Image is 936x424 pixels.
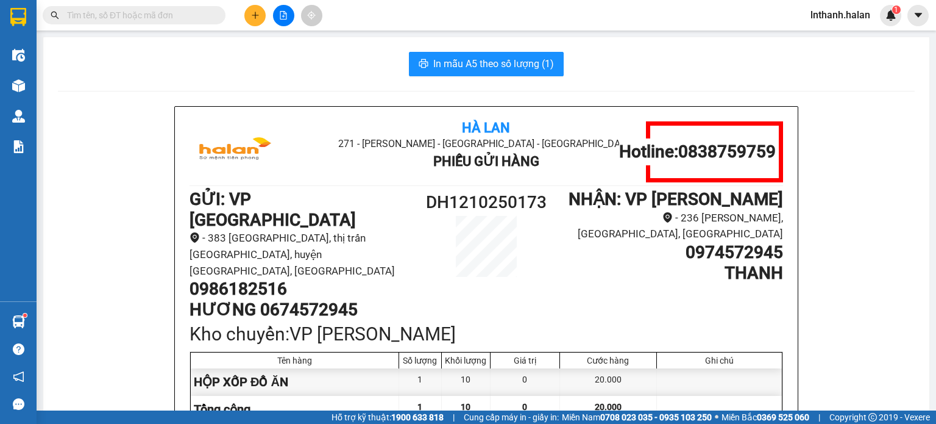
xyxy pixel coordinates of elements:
[417,402,422,412] span: 1
[251,11,260,20] span: plus
[190,230,412,279] li: - 383 [GEOGRAPHIC_DATA], thị trấn [GEOGRAPHIC_DATA], huyện [GEOGRAPHIC_DATA], [GEOGRAPHIC_DATA]
[288,136,684,151] li: 271 - [PERSON_NAME] - [GEOGRAPHIC_DATA] - [GEOGRAPHIC_DATA]
[894,5,898,14] span: 1
[190,189,356,230] b: GỬI : VP [GEOGRAPHIC_DATA]
[560,368,657,396] div: 20.000
[913,10,924,21] span: caret-down
[402,356,438,365] div: Số lượng
[279,11,288,20] span: file-add
[885,10,896,21] img: icon-new-feature
[67,9,211,22] input: Tìm tên, số ĐT hoặc mã đơn
[801,7,880,23] span: lnthanh.halan
[464,411,559,424] span: Cung cấp máy in - giấy in:
[892,5,901,14] sup: 1
[660,356,779,365] div: Ghi chú
[194,402,250,417] span: Tổng cộng
[10,8,26,26] img: logo-vxr
[190,320,783,348] div: Kho chuyển: VP [PERSON_NAME]
[433,56,554,71] span: In mẫu A5 theo số lượng (1)
[419,59,428,70] span: printer
[563,356,653,365] div: Cước hàng
[561,210,783,242] li: - 236 [PERSON_NAME], [GEOGRAPHIC_DATA], [GEOGRAPHIC_DATA]
[412,189,561,216] h1: DH1210250173
[13,398,24,410] span: message
[191,368,399,396] div: HỘP XỐP ĐỒ ĂN
[51,11,59,20] span: search
[307,11,316,20] span: aim
[522,402,527,412] span: 0
[461,402,470,412] span: 10
[569,189,783,209] b: NHẬN : VP [PERSON_NAME]
[190,232,200,243] span: environment
[409,52,564,76] button: printerIn mẫu A5 theo số lượng (1)
[757,412,809,422] strong: 0369 525 060
[562,411,712,424] span: Miền Nam
[301,5,322,26] button: aim
[12,110,25,123] img: warehouse-icon
[442,368,491,396] div: 10
[462,120,510,135] b: Hà Lan
[244,5,266,26] button: plus
[12,49,25,62] img: warehouse-icon
[331,411,444,424] span: Hỗ trợ kỹ thuật:
[494,356,556,365] div: Giá trị
[399,368,442,396] div: 1
[12,315,25,328] img: warehouse-icon
[662,212,673,223] span: environment
[868,413,877,422] span: copyright
[907,5,929,26] button: caret-down
[190,121,281,182] img: logo.jpg
[12,79,25,92] img: warehouse-icon
[23,314,27,317] sup: 1
[13,371,24,383] span: notification
[273,5,294,26] button: file-add
[595,402,622,412] span: 20.000
[194,356,395,365] div: Tên hàng
[561,242,783,263] h1: 0974572945
[190,279,412,300] h1: 0986182516
[721,411,809,424] span: Miền Bắc
[561,263,783,284] h1: THANH
[433,154,539,169] b: Phiếu Gửi Hàng
[818,411,820,424] span: |
[13,343,24,355] span: question-circle
[190,300,412,320] h1: HƯƠNG 0674572945
[12,140,25,153] img: solution-icon
[619,142,776,162] h1: Hotline: 0838759759
[445,356,487,365] div: Khối lượng
[391,412,444,422] strong: 1900 633 818
[715,415,718,420] span: ⚪️
[600,412,712,422] strong: 0708 023 035 - 0935 103 250
[491,368,560,396] div: 0
[453,411,455,424] span: |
